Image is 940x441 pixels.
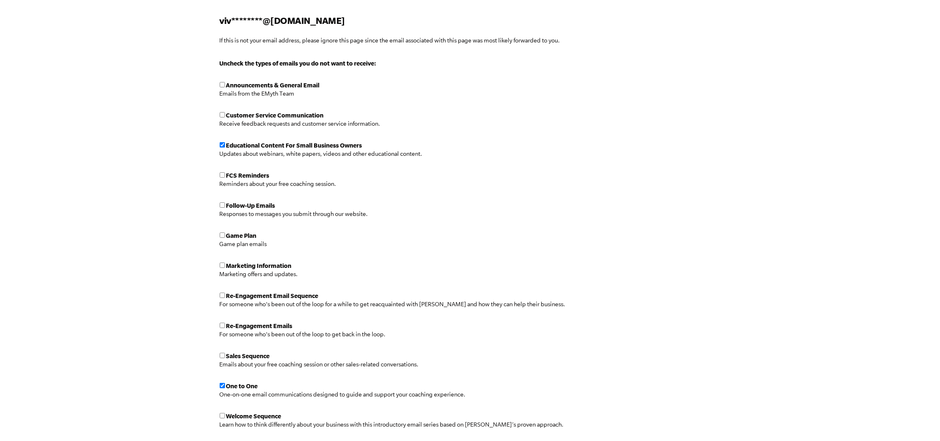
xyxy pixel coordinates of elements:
span: Re-Engagement Email Sequence [226,292,319,299]
span: Sales Sequence [226,352,270,359]
p: One-on-one email communications designed to guide and support your coaching experience. [220,389,565,399]
p: For someone who's been out of the loop to get back in the loop. [220,329,565,339]
p: Updates about webinars, white papers, videos and other educational content. [220,149,565,159]
span: Welcome Sequence [226,413,281,420]
p: Emails about your free coaching session or other sales-related conversations. [220,359,565,369]
p: For someone who's been out of the loop for a while to get reacquainted with [PERSON_NAME] and how... [220,299,565,309]
span: Game Plan [226,232,257,239]
p: Uncheck the types of emails you do not want to receive: [220,59,565,68]
p: Game plan emails [220,239,565,249]
span: Announcements & General Email [226,82,320,89]
p: If this is not your email address, please ignore this page since the email associated with this p... [220,35,560,45]
p: Marketing offers and updates. [220,269,565,279]
p: Learn how to think differently about your business with this introductory email series based on [... [220,420,565,429]
p: Emails from the EMyth Team [220,89,565,99]
span: Re-Engagement Emails [226,322,293,329]
p: Responses to messages you submit through our website. [220,209,565,219]
p: Receive feedback requests and customer service information. [220,119,565,129]
span: Follow-Up Emails [226,202,275,209]
span: Educational Content For Small Business Owners [226,142,362,149]
span: Customer Service Communication [226,112,324,119]
span: One to One [226,382,258,389]
span: Marketing Information [226,262,292,269]
p: Reminders about your free coaching session. [220,179,565,189]
span: FCS Reminders [226,172,270,179]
